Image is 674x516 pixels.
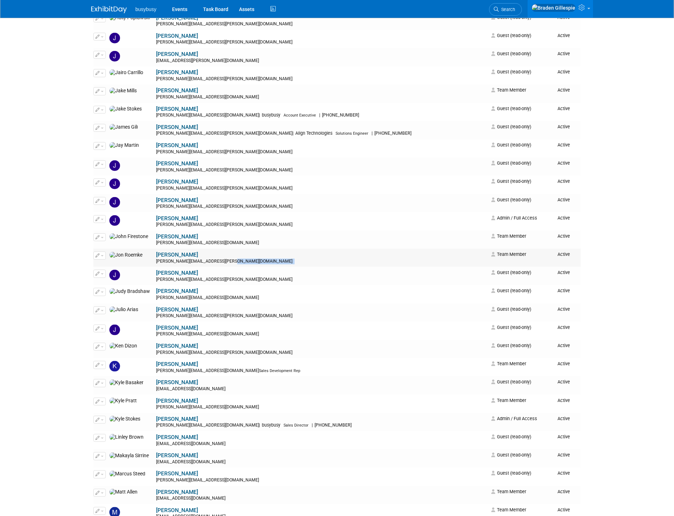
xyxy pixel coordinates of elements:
[284,113,316,118] span: Account Executive
[491,288,531,293] span: Guest (read-only)
[109,215,120,226] img: Jim Hutchins
[156,160,198,167] a: [PERSON_NAME]
[156,507,198,514] a: [PERSON_NAME]
[156,277,487,283] div: [PERSON_NAME][EMAIL_ADDRESS][PERSON_NAME][DOMAIN_NAME]
[491,416,537,421] span: Admin / Full Access
[491,361,526,366] span: Team Member
[156,142,198,149] a: [PERSON_NAME]
[156,423,487,428] div: [PERSON_NAME][EMAIL_ADDRESS][DOMAIN_NAME]
[491,124,531,129] span: Guest (read-only)
[156,270,198,276] a: [PERSON_NAME]
[558,15,570,20] span: Active
[491,343,531,348] span: Guest (read-only)
[156,379,198,386] a: [PERSON_NAME]
[491,325,531,330] span: Guest (read-only)
[558,142,570,148] span: Active
[156,441,487,447] div: [EMAIL_ADDRESS][DOMAIN_NAME]
[491,51,531,56] span: Guest (read-only)
[156,325,198,331] a: [PERSON_NAME]
[491,233,526,239] span: Team Member
[259,113,260,118] span: |
[109,233,148,240] img: John Firestone
[558,288,570,293] span: Active
[284,423,309,428] span: Sales Director
[109,197,120,208] img: Jess Wenrich
[491,470,531,476] span: Guest (read-only)
[558,489,570,494] span: Active
[109,306,138,313] img: Julio Arias
[558,325,570,330] span: Active
[135,6,156,12] span: busybusy
[491,252,526,257] span: Team Member
[491,398,526,403] span: Team Member
[109,160,120,171] img: Jay Shattell
[156,69,198,76] a: [PERSON_NAME]
[491,160,531,166] span: Guest (read-only)
[259,368,300,373] span: Sales Development Rep
[491,15,531,20] span: Guest (read-only)
[109,343,137,349] img: Ken Dizon
[491,142,531,148] span: Guest (read-only)
[558,51,570,56] span: Active
[156,106,198,112] a: [PERSON_NAME]
[499,7,515,12] span: Search
[109,471,145,477] img: Marcus Steed
[491,452,531,458] span: Guest (read-only)
[109,270,120,280] img: Joshua Bryant
[558,233,570,239] span: Active
[558,398,570,403] span: Active
[156,459,487,465] div: [EMAIL_ADDRESS][DOMAIN_NAME]
[156,179,198,185] a: [PERSON_NAME]
[558,69,570,74] span: Active
[109,361,120,372] img: Kirby Lish
[312,423,313,428] span: |
[156,288,198,294] a: [PERSON_NAME]
[558,160,570,166] span: Active
[558,379,570,385] span: Active
[109,380,144,386] img: Kyle Basaker
[491,33,531,38] span: Guest (read-only)
[336,131,368,136] span: Solutions Engineer
[558,252,570,257] span: Active
[156,149,487,155] div: [PERSON_NAME][EMAIL_ADDRESS][PERSON_NAME][DOMAIN_NAME]
[558,470,570,476] span: Active
[109,288,150,295] img: Judy Bradshaw
[109,69,143,76] img: Jairo Carrillo
[491,434,531,439] span: Guest (read-only)
[156,222,487,228] div: [PERSON_NAME][EMAIL_ADDRESS][PERSON_NAME][DOMAIN_NAME]
[558,33,570,38] span: Active
[156,404,487,410] div: [PERSON_NAME][EMAIL_ADDRESS][DOMAIN_NAME]
[156,313,487,319] div: [PERSON_NAME][EMAIL_ADDRESS][PERSON_NAME][DOMAIN_NAME]
[558,87,570,93] span: Active
[260,113,282,118] span: busybusy
[109,416,140,422] img: Kyle Stokes
[109,453,149,459] img: Makayla Sirrine
[558,416,570,421] span: Active
[558,434,570,439] span: Active
[156,306,198,313] a: [PERSON_NAME]
[156,361,198,367] a: [PERSON_NAME]
[109,489,138,495] img: Matt Allen
[109,434,144,440] img: Linley Brown
[156,197,198,203] a: [PERSON_NAME]
[259,423,260,428] span: |
[320,113,361,118] span: [PHONE_NUMBER]
[156,368,487,374] div: [PERSON_NAME][EMAIL_ADDRESS][DOMAIN_NAME]
[156,94,487,100] div: [PERSON_NAME][EMAIL_ADDRESS][DOMAIN_NAME]
[109,325,120,335] img: Justin Garcia
[156,295,487,301] div: [PERSON_NAME][EMAIL_ADDRESS][DOMAIN_NAME]
[156,51,198,57] a: [PERSON_NAME]
[156,331,487,337] div: [PERSON_NAME][EMAIL_ADDRESS][DOMAIN_NAME]
[156,259,487,264] div: [PERSON_NAME][EMAIL_ADDRESS][PERSON_NAME][DOMAIN_NAME]
[558,452,570,458] span: Active
[156,343,198,349] a: [PERSON_NAME]
[156,33,198,39] a: [PERSON_NAME]
[491,306,531,312] span: Guest (read-only)
[156,496,487,501] div: [EMAIL_ADDRESS][DOMAIN_NAME]
[558,361,570,366] span: Active
[156,478,487,483] div: [PERSON_NAME][EMAIL_ADDRESS][DOMAIN_NAME]
[313,423,354,428] span: [PHONE_NUMBER]
[558,270,570,275] span: Active
[156,452,198,459] a: [PERSON_NAME]
[156,386,487,392] div: [EMAIL_ADDRESS][DOMAIN_NAME]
